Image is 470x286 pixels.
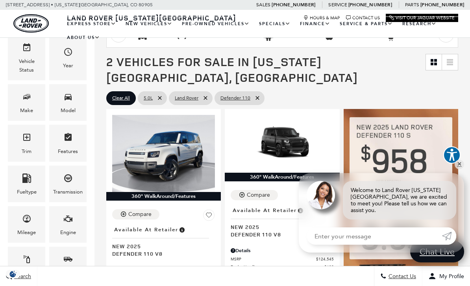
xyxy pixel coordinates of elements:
[22,131,31,147] span: Trim
[22,147,31,156] div: Trim
[22,253,31,269] span: Color
[443,146,461,164] button: Explore your accessibility options
[49,125,87,161] div: FeaturesFeatures
[231,205,333,238] a: Available at RetailerNew 2025Defender 110 V8
[128,211,152,218] div: Compare
[231,223,328,231] span: New 2025
[303,15,340,20] a: Hours & Map
[22,212,31,228] span: Mileage
[8,35,45,80] div: VehicleVehicle Status
[398,17,441,31] a: Research
[254,17,295,31] a: Specials
[13,14,49,33] a: land-rover
[233,206,297,215] span: Available at Retailer
[346,15,380,20] a: Contact Us
[112,93,130,103] span: Clear All
[112,250,209,257] span: Defender 110 V8
[49,84,87,121] div: ModelModel
[63,172,73,188] span: Transmission
[272,2,315,8] a: [PHONE_NUMBER]
[256,2,270,7] span: Sales
[62,13,241,22] a: Land Rover [US_STATE][GEOGRAPHIC_DATA]
[328,2,347,7] span: Service
[63,131,73,147] span: Features
[231,115,333,173] img: 2025 LAND ROVER Defender 110 V8
[17,228,36,237] div: Mileage
[22,172,31,188] span: Fueltype
[63,45,73,61] span: Year
[14,57,39,74] div: Vehicle Status
[49,35,87,80] div: YearYear
[443,146,461,165] aside: Accessibility Help Desk
[67,13,236,22] span: Land Rover [US_STATE][GEOGRAPHIC_DATA]
[231,264,333,270] a: Dealer Handling $689
[112,242,209,250] span: New 2025
[22,90,31,106] span: Make
[348,2,392,8] a: [PHONE_NUMBER]
[422,266,470,286] button: Open user profile menu
[121,17,177,31] a: New Vehicles
[8,84,45,121] div: MakeMake
[63,61,73,70] div: Year
[62,31,105,44] a: About Us
[62,17,121,31] a: EXPRESS STORE
[49,166,87,202] div: TransmissionTransmission
[231,256,316,262] span: MSRP
[297,206,304,215] span: Vehicle is in stock and ready for immediate delivery. Due to demand, availability is subject to c...
[62,17,458,44] nav: Main Navigation
[335,17,398,31] a: Service & Parts
[8,247,45,283] div: ColorColor
[420,2,464,8] a: [PHONE_NUMBER]
[343,181,456,220] div: Welcome to Land Rover [US_STATE][GEOGRAPHIC_DATA], we are excited to meet you! Please tell us how...
[231,231,328,238] span: Defender 110 V8
[295,17,335,31] a: Finance
[231,256,333,262] a: MSRP $124,545
[436,273,464,280] span: My Profile
[112,209,159,220] button: Compare Vehicle
[8,166,45,202] div: FueltypeFueltype
[4,270,22,278] section: Click to Open Cookie Consent Modal
[389,15,455,20] a: Visit Our Jaguar Website
[426,54,442,70] a: Grid View
[20,106,33,115] div: Make
[220,93,250,103] span: Defender 110
[13,14,49,33] img: Land Rover
[63,253,73,269] span: Bodystyle
[231,264,324,270] span: Dealer Handling
[4,270,22,278] img: Opt-Out Icon
[61,106,76,115] div: Model
[175,93,198,103] span: Land Rover
[144,93,153,103] span: 5.0L
[60,228,76,237] div: Engine
[231,190,278,200] button: Compare Vehicle
[316,256,334,262] span: $124,545
[8,206,45,243] div: MileageMileage
[178,225,185,234] span: Vehicle is in stock and ready for immediate delivery. Due to demand, availability is subject to c...
[17,188,37,196] div: Fueltype
[203,209,215,224] button: Save Vehicle
[225,173,339,181] div: 360° WalkAround/Features
[6,2,153,7] a: [STREET_ADDRESS] • [US_STATE][GEOGRAPHIC_DATA], CO 80905
[231,247,333,254] div: Pricing Details - Defender 110 V8
[442,227,456,245] a: Submit
[387,273,416,280] span: Contact Us
[177,17,254,31] a: Pre-Owned Vehicles
[307,181,335,209] img: Agent profile photo
[405,2,419,7] span: Parts
[53,188,83,196] div: Transmission
[58,147,78,156] div: Features
[112,115,215,192] img: 2025 LAND ROVER Defender 110 V8
[63,212,73,228] span: Engine
[106,54,358,85] span: 2 Vehicles for Sale in [US_STATE][GEOGRAPHIC_DATA], [GEOGRAPHIC_DATA]
[106,192,221,201] div: 360° WalkAround/Features
[49,247,87,283] div: BodystyleBodystyle
[63,90,73,106] span: Model
[22,41,31,57] span: Vehicle
[324,264,334,270] span: $689
[8,125,45,161] div: TrimTrim
[247,192,270,199] div: Compare
[49,206,87,243] div: EngineEngine
[307,227,442,245] input: Enter your message
[114,225,178,234] span: Available at Retailer
[112,224,215,257] a: Available at RetailerNew 2025Defender 110 V8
